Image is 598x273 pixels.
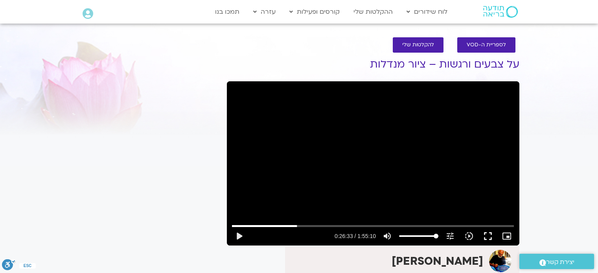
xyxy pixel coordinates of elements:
a: לספריית ה-VOD [457,37,515,53]
a: להקלטות שלי [393,37,443,53]
img: תודעה בריאה [483,6,518,18]
span: להקלטות שלי [402,42,434,48]
a: עזרה [249,4,280,19]
span: יצירת קשר [546,257,574,268]
a: תמכו בנו [211,4,243,19]
img: איתן קדמי [489,250,512,272]
a: לוח שידורים [403,4,451,19]
h1: על צבעים ורגשות – ציור מנדלות [227,59,519,70]
a: ההקלטות שלי [350,4,397,19]
a: יצירת קשר [519,254,594,269]
strong: [PERSON_NAME] [392,254,483,269]
a: קורסים ופעילות [285,4,344,19]
span: לספריית ה-VOD [467,42,506,48]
